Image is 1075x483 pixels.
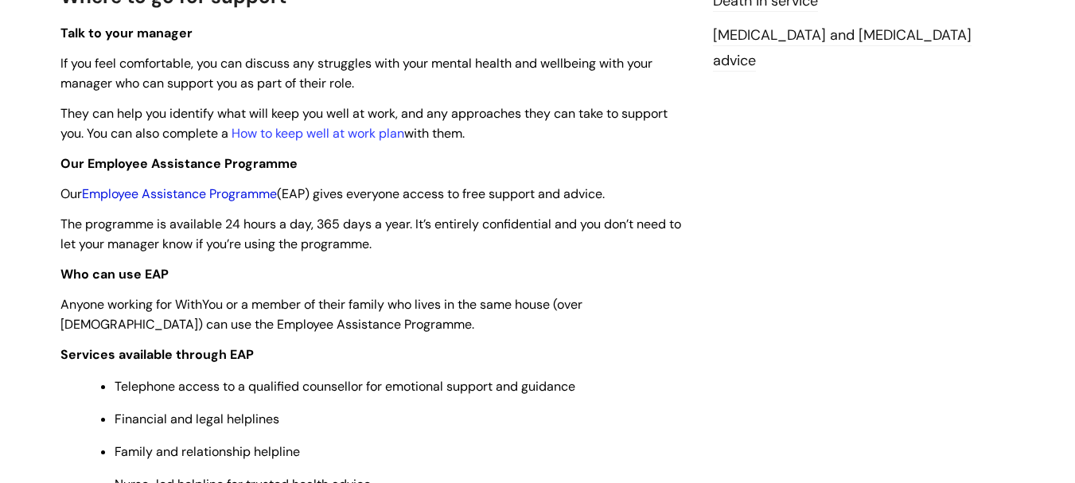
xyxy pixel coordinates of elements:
[60,25,193,41] span: Talk to your manager
[60,266,169,282] strong: Who can use EAP
[115,443,300,460] span: Family and relationship helpline
[232,125,404,142] a: How to keep well at work plan
[60,346,254,363] strong: Services available through EAP
[404,125,465,142] span: with them.
[60,55,652,92] span: If you feel comfortable, you can discuss any struggles with your mental health and wellbeing with...
[115,378,575,395] span: Telephone access to a qualified counsellor for emotional support and guidance
[60,105,668,142] span: They can help you identify what will keep you well at work, and any approaches they can take to s...
[115,411,279,427] span: Financial and legal helplines
[713,25,972,72] a: [MEDICAL_DATA] and [MEDICAL_DATA] advice
[60,155,298,172] span: Our Employee Assistance Programme
[82,185,277,202] a: Employee Assistance Programme
[60,185,605,202] span: Our (EAP) gives everyone access to free support and advice.
[60,296,582,333] span: Anyone working for WithYou or a member of their family who lives in the same house (over [DEMOGRA...
[60,216,681,252] span: The programme is available 24 hours a day, 365 days a year. It’s entirely confidential and you do...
